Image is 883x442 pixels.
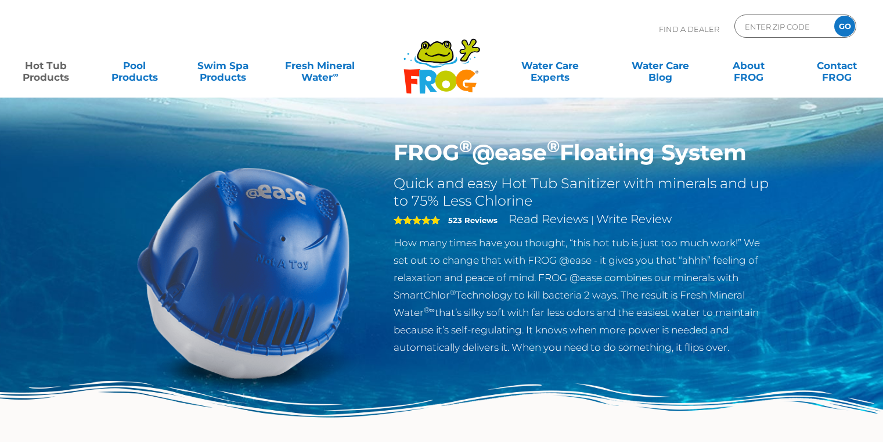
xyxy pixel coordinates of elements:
[277,54,363,77] a: Fresh MineralWater∞
[394,139,773,166] h1: FROG @ease Floating System
[596,212,672,226] a: Write Review
[714,54,783,77] a: AboutFROG
[448,215,498,225] strong: 523 Reviews
[333,70,338,79] sup: ∞
[397,23,486,94] img: Frog Products Logo
[834,16,855,37] input: GO
[394,175,773,210] h2: Quick and easy Hot Tub Sanitizer with minerals and up to 75% Less Chlorine
[803,54,871,77] a: ContactFROG
[12,54,80,77] a: Hot TubProducts
[450,288,456,297] sup: ®
[459,136,472,156] sup: ®
[189,54,257,77] a: Swim SpaProducts
[659,15,719,44] p: Find A Dealer
[547,136,560,156] sup: ®
[591,214,594,225] span: |
[394,234,773,356] p: How many times have you thought, “this hot tub is just too much work!” We set out to change that ...
[509,212,589,226] a: Read Reviews
[626,54,694,77] a: Water CareBlog
[494,54,606,77] a: Water CareExperts
[111,139,377,405] img: hot-tub-product-atease-system.png
[424,306,435,314] sup: ®∞
[100,54,168,77] a: PoolProducts
[394,215,440,225] span: 5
